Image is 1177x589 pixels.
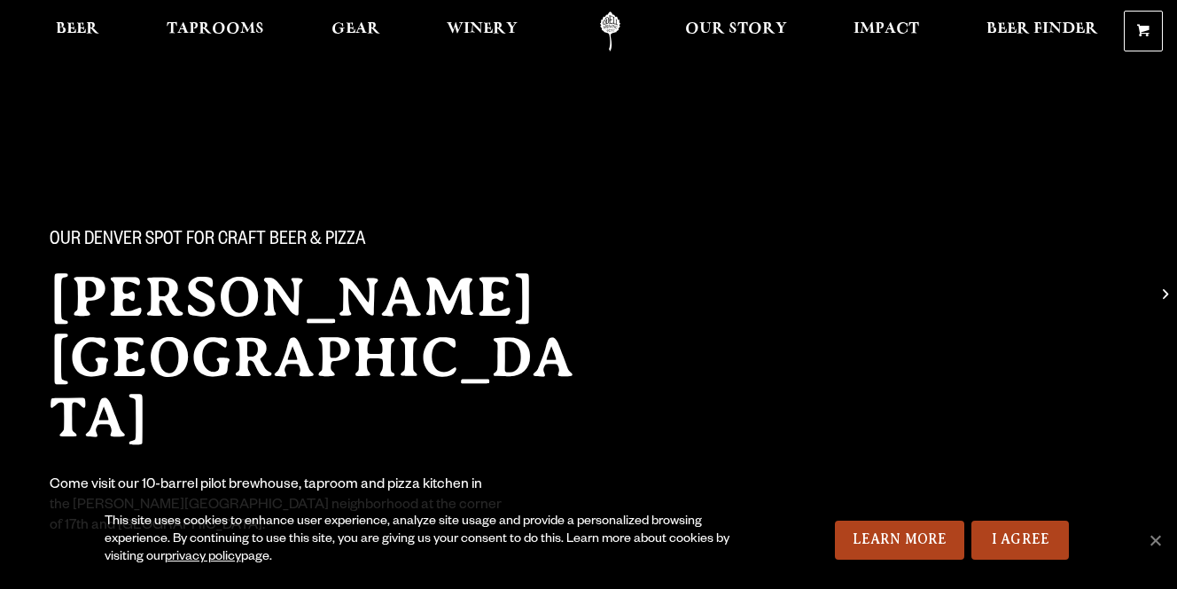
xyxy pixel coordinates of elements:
h2: [PERSON_NAME][GEOGRAPHIC_DATA] [50,267,603,448]
span: Beer [56,22,99,36]
span: Our Denver spot for craft beer & pizza [50,230,366,253]
span: Gear [331,22,380,36]
a: Beer [44,12,111,51]
span: Impact [854,22,919,36]
a: Our Story [674,12,799,51]
a: I Agree [971,521,1069,560]
a: Taprooms [155,12,276,51]
span: Our Story [685,22,787,36]
a: Gear [320,12,392,51]
a: Learn More [835,521,965,560]
a: Impact [842,12,931,51]
div: Come visit our 10-barrel pilot brewhouse, taproom and pizza kitchen in the [PERSON_NAME][GEOGRAPH... [50,476,503,538]
a: Beer Finder [975,12,1110,51]
span: Taprooms [167,22,264,36]
div: This site uses cookies to enhance user experience, analyze site usage and provide a personalized ... [105,514,758,567]
a: Odell Home [577,12,643,51]
span: Beer Finder [986,22,1098,36]
a: Winery [435,12,529,51]
span: No [1146,531,1164,549]
span: Winery [447,22,518,36]
a: privacy policy [165,551,241,565]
